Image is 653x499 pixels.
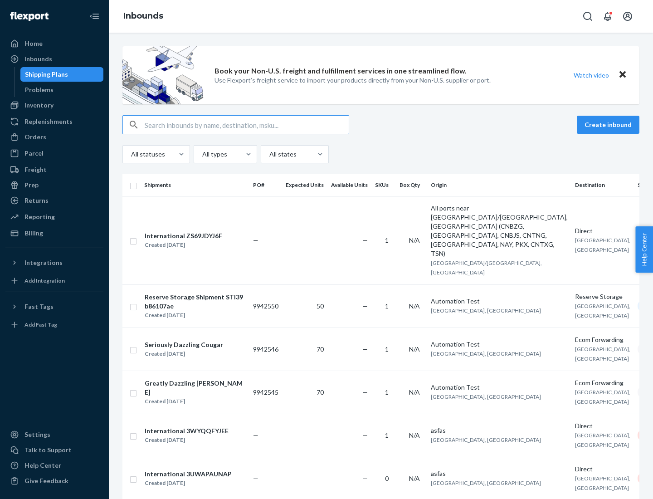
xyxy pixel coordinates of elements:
[575,389,630,405] span: [GEOGRAPHIC_DATA], [GEOGRAPHIC_DATA]
[253,431,258,439] span: —
[599,7,617,25] button: Open notifications
[617,68,629,82] button: Close
[145,116,349,134] input: Search inbounds by name, destination, msku...
[24,132,46,142] div: Orders
[575,226,630,235] div: Direct
[145,231,222,240] div: International ZS69JDYJ6F
[575,292,630,301] div: Reserve Storage
[5,52,103,66] a: Inbounds
[431,204,568,258] div: All ports near [GEOGRAPHIC_DATA]/[GEOGRAPHIC_DATA], [GEOGRAPHIC_DATA] (CNBZG, [GEOGRAPHIC_DATA], ...
[362,345,368,353] span: —
[396,174,427,196] th: Box Qty
[24,165,47,174] div: Freight
[409,475,420,482] span: N/A
[427,174,571,196] th: Origin
[253,475,258,482] span: —
[5,193,103,208] a: Returns
[10,12,49,21] img: Flexport logo
[214,76,491,85] p: Use Flexport’s freight service to import your products directly from your Non-U.S. supplier or port.
[575,303,630,319] span: [GEOGRAPHIC_DATA], [GEOGRAPHIC_DATA]
[24,229,43,238] div: Billing
[85,7,103,25] button: Close Navigation
[24,212,55,221] div: Reporting
[145,470,232,479] div: International 3UWAPAUNAP
[385,388,389,396] span: 1
[385,302,389,310] span: 1
[575,432,630,448] span: [GEOGRAPHIC_DATA], [GEOGRAPHIC_DATA]
[431,426,568,435] div: asfas
[5,274,103,288] a: Add Integration
[141,174,249,196] th: Shipments
[145,240,222,249] div: Created [DATE]
[5,443,103,457] a: Talk to Support
[24,258,63,267] div: Integrations
[5,98,103,113] a: Inventory
[5,255,103,270] button: Integrations
[145,397,245,406] div: Created [DATE]
[201,150,202,159] input: All types
[249,174,282,196] th: PO#
[5,162,103,177] a: Freight
[145,311,245,320] div: Created [DATE]
[409,302,420,310] span: N/A
[24,302,54,311] div: Fast Tags
[635,226,653,273] button: Help Center
[116,3,171,29] ol: breadcrumbs
[431,393,541,400] span: [GEOGRAPHIC_DATA], [GEOGRAPHIC_DATA]
[5,427,103,442] a: Settings
[20,83,104,97] a: Problems
[575,421,630,431] div: Direct
[253,236,258,244] span: —
[577,116,639,134] button: Create inbound
[24,196,49,205] div: Returns
[575,465,630,474] div: Direct
[5,226,103,240] a: Billing
[362,236,368,244] span: —
[409,236,420,244] span: N/A
[145,479,232,488] div: Created [DATE]
[282,174,327,196] th: Expected Units
[20,67,104,82] a: Shipping Plans
[575,475,630,491] span: [GEOGRAPHIC_DATA], [GEOGRAPHIC_DATA]
[24,321,57,328] div: Add Fast Tag
[568,68,615,82] button: Watch video
[5,458,103,473] a: Help Center
[5,36,103,51] a: Home
[249,328,282,371] td: 9942546
[385,345,389,353] span: 1
[5,318,103,332] a: Add Fast Tag
[5,474,103,488] button: Give Feedback
[24,445,72,455] div: Talk to Support
[24,181,39,190] div: Prep
[409,388,420,396] span: N/A
[575,378,630,387] div: Ecom Forwarding
[24,149,44,158] div: Parcel
[24,39,43,48] div: Home
[431,259,542,276] span: [GEOGRAPHIC_DATA]/[GEOGRAPHIC_DATA], [GEOGRAPHIC_DATA]
[409,345,420,353] span: N/A
[575,335,630,344] div: Ecom Forwarding
[24,54,52,64] div: Inbounds
[385,475,389,482] span: 0
[409,431,420,439] span: N/A
[431,340,568,349] div: Automation Test
[24,461,61,470] div: Help Center
[25,85,54,94] div: Problems
[575,346,630,362] span: [GEOGRAPHIC_DATA], [GEOGRAPHIC_DATA]
[145,379,245,397] div: Greatly Dazzling [PERSON_NAME]
[5,114,103,129] a: Replenishments
[327,174,371,196] th: Available Units
[619,7,637,25] button: Open account menu
[5,299,103,314] button: Fast Tags
[385,236,389,244] span: 1
[371,174,396,196] th: SKUs
[5,210,103,224] a: Reporting
[431,479,541,486] span: [GEOGRAPHIC_DATA], [GEOGRAPHIC_DATA]
[431,383,568,392] div: Automation Test
[130,150,131,159] input: All statuses
[431,469,568,478] div: asfas
[575,237,630,253] span: [GEOGRAPHIC_DATA], [GEOGRAPHIC_DATA]
[5,146,103,161] a: Parcel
